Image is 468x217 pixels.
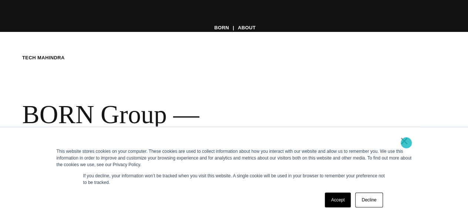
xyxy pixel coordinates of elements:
[325,193,351,207] a: Accept
[83,172,385,186] p: If you decline, your information won’t be tracked when you visit this website. A single cookie wi...
[400,138,409,144] a: ×
[57,148,412,168] div: This website stores cookies on your computer. These cookies are used to collect information about...
[214,22,229,33] a: BORN
[238,22,256,33] a: About
[355,193,383,207] a: Decline
[22,99,333,160] div: BORN Group — a Tech Mahindra Company
[22,54,65,62] div: Tech Mahindra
